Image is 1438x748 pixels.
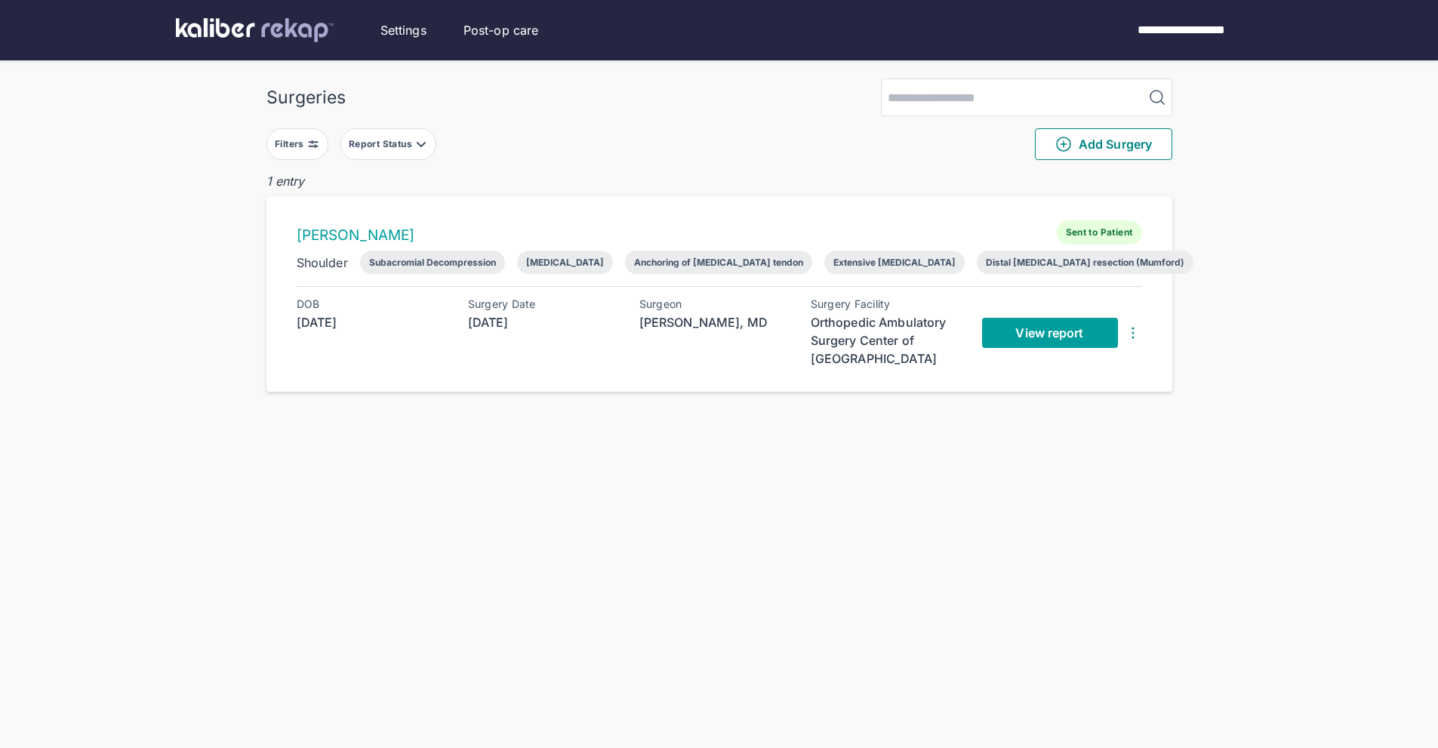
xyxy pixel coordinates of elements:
div: [MEDICAL_DATA] [526,257,604,268]
div: Surgery Facility [811,298,962,310]
div: Filters [275,138,307,150]
a: View report [982,318,1118,348]
img: MagnifyingGlass.1dc66aab.svg [1148,88,1166,106]
div: 1 entry [266,172,1172,190]
div: Subacromial Decompression [369,257,496,268]
div: Surgery Date [468,298,619,310]
img: DotsThreeVertical.31cb0eda.svg [1124,324,1142,342]
div: Surgeon [639,298,790,310]
div: Shoulder [297,254,348,272]
a: Settings [380,21,426,39]
div: Distal [MEDICAL_DATA] resection (Mumford) [986,257,1184,268]
a: Post-op care [463,21,539,39]
img: faders-horizontal-grey.d550dbda.svg [307,138,319,150]
div: [PERSON_NAME], MD [639,313,790,331]
div: Anchoring of [MEDICAL_DATA] tendon [634,257,803,268]
a: [PERSON_NAME] [297,226,415,244]
button: Report Status [340,128,436,160]
div: Surgeries [266,87,346,108]
img: kaliber labs logo [176,18,334,42]
div: Extensive [MEDICAL_DATA] [833,257,956,268]
span: Sent to Patient [1057,220,1142,245]
img: filter-caret-down-grey.b3560631.svg [415,138,427,150]
span: Add Surgery [1055,135,1152,153]
div: Report Status [349,138,415,150]
div: [DATE] [297,313,448,331]
div: Orthopedic Ambulatory Surgery Center of [GEOGRAPHIC_DATA] [811,313,962,368]
img: PlusCircleGreen.5fd88d77.svg [1055,135,1073,153]
button: Add Surgery [1035,128,1172,160]
button: Filters [266,128,328,160]
div: [DATE] [468,313,619,331]
span: View report [1015,325,1083,340]
div: DOB [297,298,448,310]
